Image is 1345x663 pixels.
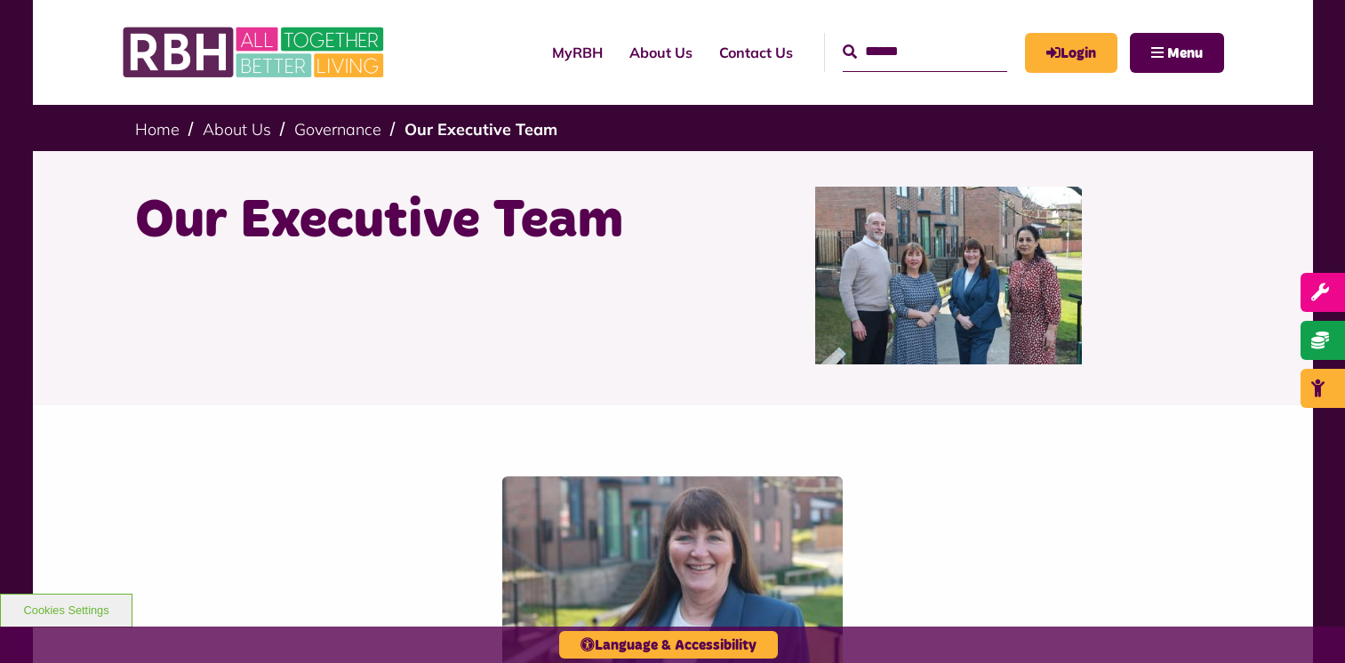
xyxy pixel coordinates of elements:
[1130,33,1224,73] button: Navigation
[815,187,1082,364] img: RBH Executive Team
[135,187,660,256] h1: Our Executive Team
[404,119,557,140] a: Our Executive Team
[616,28,706,76] a: About Us
[1167,46,1203,60] span: Menu
[706,28,806,76] a: Contact Us
[539,28,616,76] a: MyRBH
[1025,33,1117,73] a: MyRBH
[294,119,381,140] a: Governance
[559,631,778,659] button: Language & Accessibility
[203,119,271,140] a: About Us
[1265,583,1345,663] iframe: Netcall Web Assistant for live chat
[135,119,180,140] a: Home
[122,18,388,87] img: RBH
